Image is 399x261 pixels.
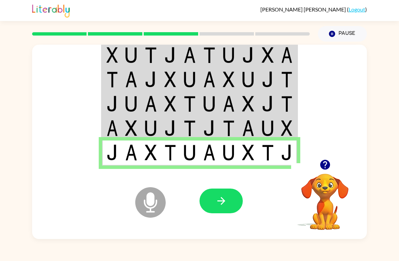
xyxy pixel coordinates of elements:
img: u [203,96,215,112]
img: a [203,145,215,160]
img: a [242,120,254,136]
img: x [107,47,118,63]
img: j [107,145,118,160]
img: u [125,47,137,63]
img: x [145,145,157,160]
div: ( ) [260,6,367,13]
img: x [164,96,177,112]
img: x [281,120,292,136]
img: t [223,120,235,136]
img: Literably [32,3,70,18]
img: a [125,71,137,87]
img: j [164,120,177,136]
img: a [184,47,196,63]
img: a [223,96,235,112]
img: t [184,120,196,136]
img: t [281,96,292,112]
span: [PERSON_NAME] [PERSON_NAME] [260,6,347,13]
img: u [223,47,235,63]
img: t [262,145,274,160]
img: u [145,120,157,136]
img: t [203,47,215,63]
img: u [184,145,196,160]
img: j [203,120,215,136]
img: u [184,71,196,87]
img: x [164,71,177,87]
img: t [281,71,292,87]
img: x [125,120,137,136]
img: x [223,71,235,87]
img: j [107,96,118,112]
img: j [262,71,274,87]
a: Logout [349,6,365,13]
img: t [107,71,118,87]
img: u [242,71,254,87]
img: j [281,145,292,160]
img: u [262,120,274,136]
img: u [223,145,235,160]
img: j [145,71,157,87]
video: Your browser must support playing .mp4 files to use Literably. Please try using another browser. [291,163,359,231]
img: t [164,145,177,160]
img: a [125,145,137,160]
img: x [242,145,254,160]
button: Pause [318,26,367,42]
img: u [125,96,137,112]
img: x [262,47,274,63]
img: t [184,96,196,112]
img: a [107,120,118,136]
img: x [242,96,254,112]
img: a [145,96,157,112]
img: a [281,47,292,63]
img: t [145,47,157,63]
img: j [164,47,177,63]
img: a [203,71,215,87]
img: j [242,47,254,63]
img: j [262,96,274,112]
